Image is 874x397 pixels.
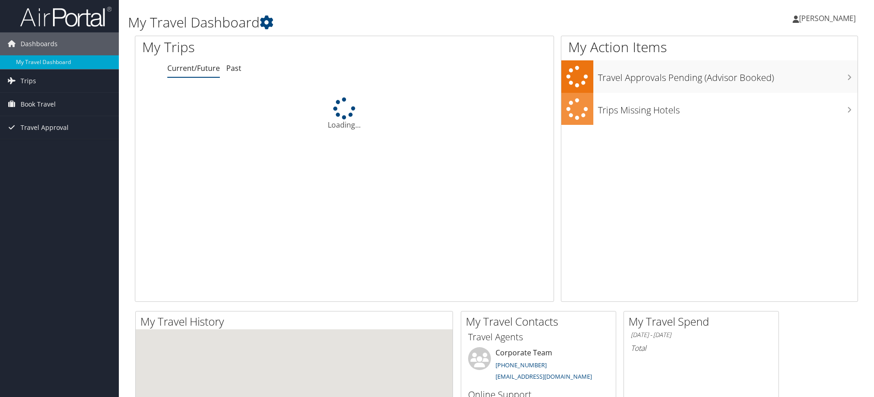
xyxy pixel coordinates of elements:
[598,99,858,117] h3: Trips Missing Hotels
[793,5,865,32] a: [PERSON_NAME]
[561,93,858,125] a: Trips Missing Hotels
[226,63,241,73] a: Past
[561,60,858,93] a: Travel Approvals Pending (Advisor Booked)
[128,13,619,32] h1: My Travel Dashboard
[21,32,58,55] span: Dashboards
[21,93,56,116] span: Book Travel
[140,314,453,329] h2: My Travel History
[142,38,373,57] h1: My Trips
[629,314,778,329] h2: My Travel Spend
[21,116,69,139] span: Travel Approval
[167,63,220,73] a: Current/Future
[799,13,856,23] span: [PERSON_NAME]
[464,347,613,385] li: Corporate Team
[598,67,858,84] h3: Travel Approvals Pending (Advisor Booked)
[561,38,858,57] h1: My Action Items
[631,343,772,353] h6: Total
[135,97,554,130] div: Loading...
[21,70,36,92] span: Trips
[468,331,609,343] h3: Travel Agents
[496,361,547,369] a: [PHONE_NUMBER]
[20,6,112,27] img: airportal-logo.png
[631,331,772,339] h6: [DATE] - [DATE]
[466,314,616,329] h2: My Travel Contacts
[496,372,592,381] a: [EMAIL_ADDRESS][DOMAIN_NAME]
